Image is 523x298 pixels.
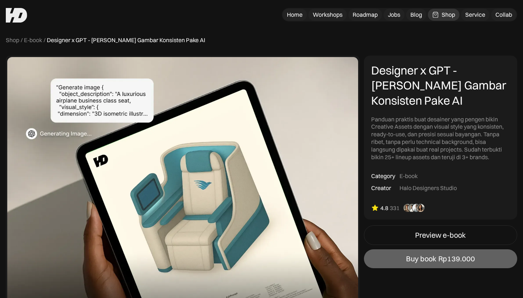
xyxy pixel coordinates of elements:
div: 4.8 [380,204,388,212]
div: Workshops [313,11,342,19]
a: Blog [406,9,426,21]
div: E-book [400,172,418,180]
a: Workshops [308,9,347,21]
a: Service [461,9,490,21]
div: Halo Designers Studio [400,184,457,192]
a: Buy bookRp139.000 [364,249,517,268]
a: Jobs [384,9,405,21]
div: Jobs [388,11,400,19]
div: Category [371,172,395,180]
div: / [21,36,23,44]
div: Creator [371,184,391,192]
div: Rp139.000 [438,254,475,263]
div: 331 [390,204,400,212]
div: Shop [442,11,455,19]
div: Buy book [406,254,436,263]
a: Roadmap [348,9,382,21]
div: Roadmap [353,11,378,19]
div: Designer x GPT - [PERSON_NAME] Gambar Konsisten Pake AI [371,63,510,108]
div: Designer x GPT - [PERSON_NAME] Gambar Konsisten Pake AI [47,36,205,44]
div: Panduan praktis buat desainer yang pengen bikin Creative Assets dengan visual style yang konsiste... [371,116,510,161]
div: Blog [410,11,422,19]
div: / [44,36,45,44]
a: E-book [24,36,42,44]
div: Home [287,11,303,19]
a: Preview e-book [364,225,517,245]
a: Collab [491,9,516,21]
a: Home [283,9,307,21]
a: Shop [6,36,19,44]
div: Preview e-book [415,231,466,239]
a: Shop [428,9,459,21]
div: Collab [495,11,512,19]
div: Service [465,11,485,19]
